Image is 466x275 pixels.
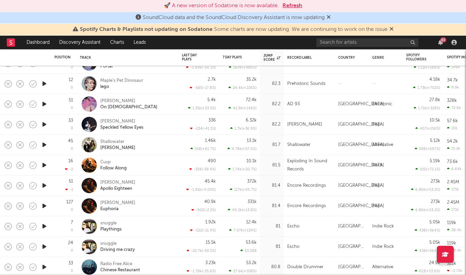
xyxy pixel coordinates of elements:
[71,249,73,253] div: 0
[100,165,127,171] div: Follow Along
[208,77,216,82] div: 2.7k
[447,200,459,205] div: 2.45M
[415,167,440,171] div: 105 ( +72.1 % )
[447,269,462,273] div: -2.72k
[228,208,257,212] div: 40.2k ( +13.8 % )
[429,77,440,82] div: 4.18k
[71,66,73,69] div: 0
[287,80,326,88] div: Prehistoric Sounds
[263,141,280,149] div: 81.7
[100,241,135,247] div: snuggle
[229,269,257,273] div: 27.6k ( +108 % )
[100,98,157,104] div: [PERSON_NAME]
[287,222,299,231] div: Escho
[447,261,456,266] div: 321k
[100,98,157,110] a: [PERSON_NAME]On [DEMOGRAPHIC_DATA]
[415,228,440,233] div: 438 ( +564 % )
[71,220,73,225] div: 7
[287,100,300,108] div: AD 93
[263,263,280,271] div: 80.8
[68,139,73,143] div: 45
[447,106,461,110] div: 72.6k
[100,145,135,151] div: [PERSON_NAME]
[54,36,105,49] a: Discovery Assistant
[316,38,418,47] input: Search for artists
[207,98,216,102] div: 5.4k
[100,247,135,253] div: Driving me crazy
[100,159,127,171] a: CuspFollow Along
[447,207,459,212] div: 171k
[447,167,462,171] div: 6.64k
[188,106,216,110] div: 1.35k ( +33.5 % )
[287,121,322,129] div: [PERSON_NAME]
[287,202,326,210] div: Encore Recordings
[186,187,216,192] div: -1.91k ( -4.04 % )
[208,118,216,123] div: 336
[205,261,216,265] div: 3.23k
[372,161,382,169] div: Rock
[447,98,457,103] div: 328k
[68,261,73,265] div: 33
[189,167,216,171] div: -319 ( -39.4 % )
[228,167,257,171] div: 1.74k ( +20.7 % )
[338,243,365,251] div: [GEOGRAPHIC_DATA]
[263,54,280,62] div: Jump Score
[430,118,440,123] div: 10.5k
[447,241,456,245] div: 119k
[100,78,143,90] a: Maple's Pet Dinosaurlego
[68,159,73,163] div: 16
[100,200,135,206] div: [PERSON_NAME]
[69,179,73,184] div: 51
[100,125,143,131] div: Speckled Yellow Eyes
[447,180,459,184] div: 2.45M
[447,65,460,69] div: 146k
[263,243,280,251] div: 81
[71,86,73,90] div: 0
[100,200,135,212] a: [PERSON_NAME]Euphoria
[372,202,380,210] div: Pop
[287,157,331,173] div: Exploding In Sound Records
[100,241,135,253] a: snuggleDriving me crazy
[447,85,459,90] div: 9.9k
[100,104,157,110] div: On [DEMOGRAPHIC_DATA]
[80,56,172,60] div: Track
[414,106,440,110] div: 1.71k ( +318 % )
[415,147,440,151] div: 598 ( +697 % )
[430,139,440,143] div: 5.12k
[65,187,73,192] div: -1
[447,160,458,164] div: 73.6k
[190,228,216,233] div: -522 ( -21.4 % )
[227,147,257,151] div: 4.78k ( +57.4 % )
[100,267,140,273] div: Chinese Restaurant
[429,240,440,245] div: 5.05k
[182,53,206,61] div: Last Day Plays
[129,36,151,49] a: Leads
[263,121,280,129] div: 82.2
[415,269,440,273] div: 613 ( +53.6 % )
[246,240,257,245] div: 53.6k
[447,248,461,253] div: 28.4k
[338,121,384,129] div: [GEOGRAPHIC_DATA]
[100,220,122,226] div: snuggle
[65,167,73,171] div: -2
[68,241,73,245] div: 24
[447,146,460,151] div: 15.2k
[205,179,216,184] div: 45.4k
[105,36,129,49] a: Charts
[100,78,143,84] div: Maple's Pet Dinosaur
[287,56,328,60] div: Record Label
[71,208,73,212] div: 0
[240,249,257,253] div: 53,588
[338,161,384,169] div: [GEOGRAPHIC_DATA]
[287,263,324,271] div: Double Drummer
[372,141,393,149] div: Alternative
[415,126,440,131] div: 407 ( +156 % )
[372,121,380,129] div: Pop
[100,63,113,70] div: Portal
[71,106,73,110] div: 0
[205,220,216,224] div: 1.92k
[287,141,311,149] div: Shallowater
[431,200,440,204] div: 273k
[66,200,73,204] div: 127
[190,126,216,131] div: -234 ( -41.1 % )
